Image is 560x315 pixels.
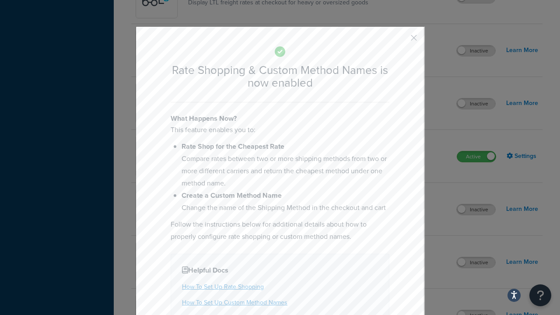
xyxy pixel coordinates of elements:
[182,189,389,214] li: Change the name of the Shipping Method in the checkout and cart
[182,282,264,291] a: How To Set Up Rate Shopping
[182,140,389,189] li: Compare rates between two or more shipping methods from two or more different carriers and return...
[182,298,287,307] a: How To Set Up Custom Method Names
[182,141,284,151] b: Rate Shop for the Cheapest Rate
[171,64,389,89] h2: Rate Shopping & Custom Method Names is now enabled
[182,265,378,276] h4: Helpful Docs
[171,218,389,243] p: Follow the instructions below for additional details about how to properly configure rate shoppin...
[171,124,389,136] p: This feature enables you to:
[182,190,282,200] b: Create a Custom Method Name
[171,113,389,124] h4: What Happens Now?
